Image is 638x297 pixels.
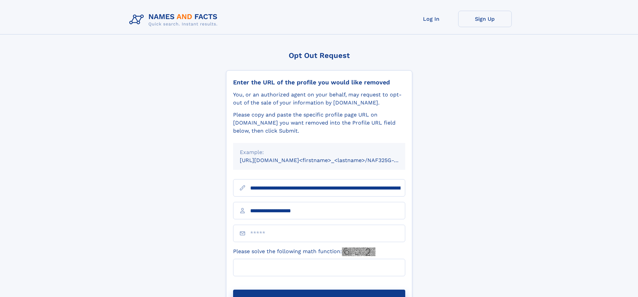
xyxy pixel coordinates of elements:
[240,148,399,156] div: Example:
[233,91,405,107] div: You, or an authorized agent on your behalf, may request to opt-out of the sale of your informatio...
[233,79,405,86] div: Enter the URL of the profile you would like removed
[226,51,412,60] div: Opt Out Request
[240,157,418,163] small: [URL][DOMAIN_NAME]<firstname>_<lastname>/NAF325G-xxxxxxxx
[405,11,458,27] a: Log In
[458,11,512,27] a: Sign Up
[233,111,405,135] div: Please copy and paste the specific profile page URL on [DOMAIN_NAME] you want removed into the Pr...
[233,247,375,256] label: Please solve the following math function:
[127,11,223,29] img: Logo Names and Facts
